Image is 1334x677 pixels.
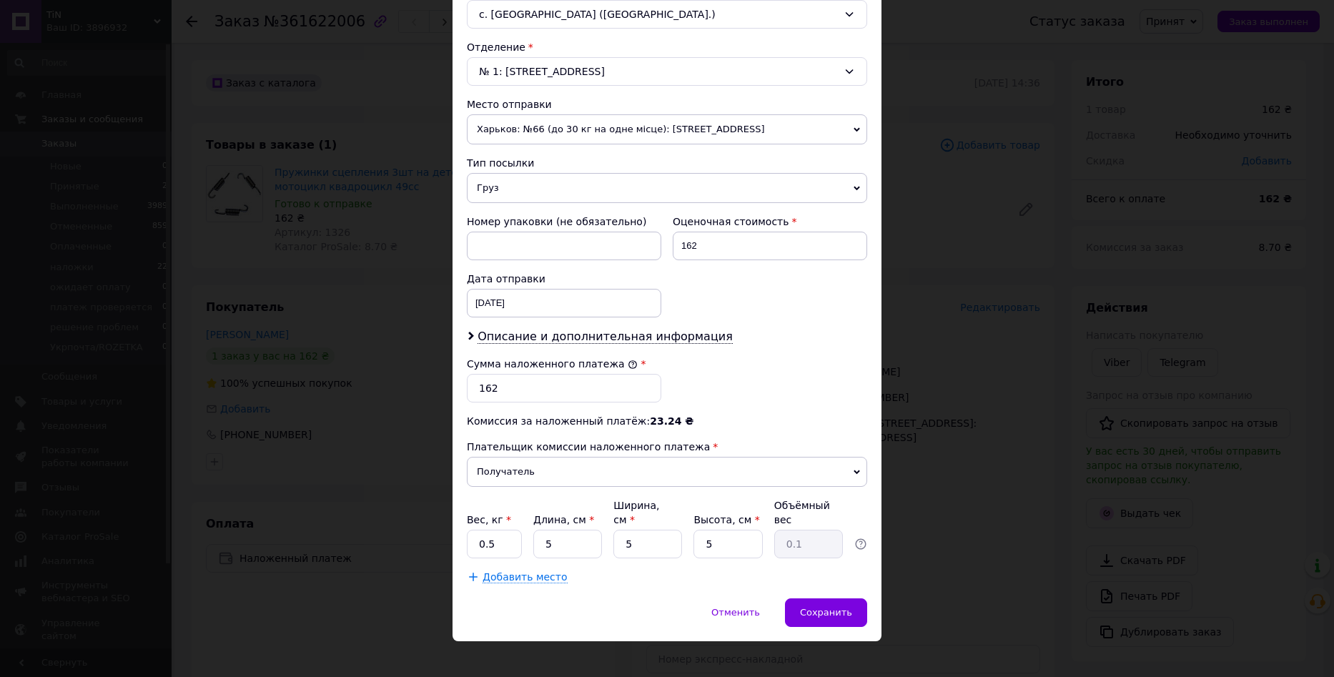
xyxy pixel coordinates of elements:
div: Комиссия за наложенный платёж: [467,414,867,428]
span: 23.24 ₴ [650,415,693,427]
span: Место отправки [467,99,552,110]
span: Добавить место [483,571,568,583]
div: № 1: [STREET_ADDRESS] [467,57,867,86]
span: Сохранить [800,607,852,618]
label: Длина, см [533,514,594,525]
span: Груз [467,173,867,203]
span: Харьков: №66 (до 30 кг на одне місце): [STREET_ADDRESS] [467,114,867,144]
div: Объёмный вес [774,498,843,527]
label: Сумма наложенного платежа [467,358,638,370]
label: Ширина, см [613,500,659,525]
span: Тип посылки [467,157,534,169]
span: Плательщик комиссии наложенного платежа [467,441,710,453]
div: Номер упаковки (не обязательно) [467,214,661,229]
label: Вес, кг [467,514,511,525]
span: Описание и дополнительная информация [478,330,733,344]
span: Получатель [467,457,867,487]
div: Дата отправки [467,272,661,286]
div: Оценочная стоимость [673,214,867,229]
span: Отменить [711,607,760,618]
label: Высота, см [693,514,759,525]
div: Отделение [467,40,867,54]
